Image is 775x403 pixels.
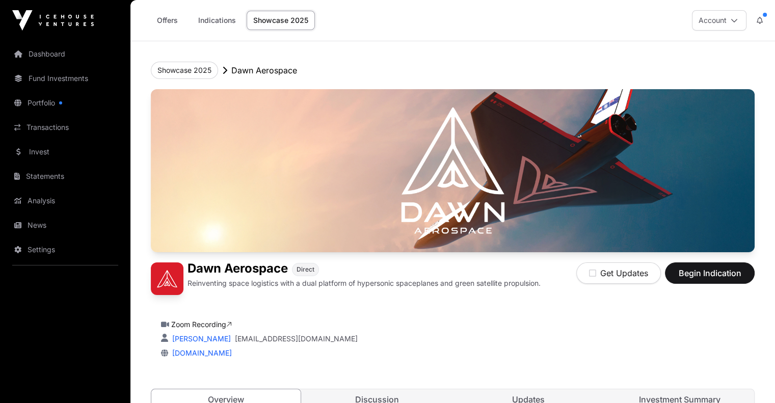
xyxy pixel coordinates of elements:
a: Fund Investments [8,67,122,90]
button: Account [692,10,746,31]
a: Invest [8,141,122,163]
span: Direct [297,265,314,274]
a: Portfolio [8,92,122,114]
a: Begin Indication [665,273,755,283]
p: Dawn Aerospace [231,64,297,76]
img: Icehouse Ventures Logo [12,10,94,31]
a: Transactions [8,116,122,139]
a: Showcase 2025 [247,11,315,30]
h1: Dawn Aerospace [188,262,288,276]
a: [EMAIL_ADDRESS][DOMAIN_NAME] [235,334,358,344]
a: Settings [8,238,122,261]
a: Indications [192,11,243,30]
a: [PERSON_NAME] [170,334,231,343]
a: Statements [8,165,122,187]
p: Reinventing space logistics with a dual platform of hypersonic spaceplanes and green satellite pr... [188,278,541,288]
span: Begin Indication [678,267,742,279]
a: Offers [147,11,188,30]
a: Analysis [8,190,122,212]
button: Showcase 2025 [151,62,218,79]
button: Get Updates [576,262,661,284]
a: News [8,214,122,236]
iframe: Chat Widget [724,354,775,403]
a: Dashboard [8,43,122,65]
a: Zoom Recording [171,320,232,329]
a: [DOMAIN_NAME] [168,348,232,357]
img: Dawn Aerospace [151,262,183,295]
img: Dawn Aerospace [151,89,755,252]
button: Begin Indication [665,262,755,284]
